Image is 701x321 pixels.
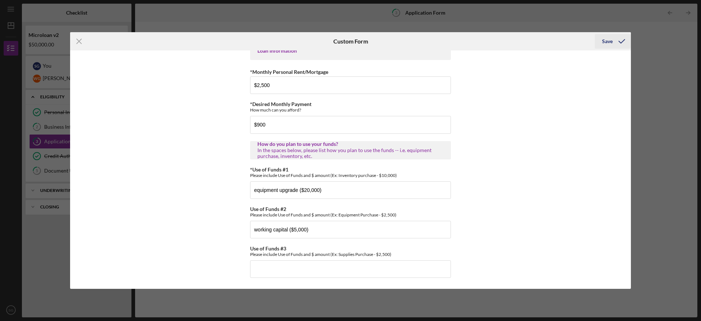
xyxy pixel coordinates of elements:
[250,69,328,75] label: *Monthly Personal Rent/Mortgage
[250,101,311,107] label: *Desired Monthly Payment
[257,147,444,159] div: In the spaces below, please list how you plan to use the funds -- i.e. equipment purchase, invent...
[250,245,286,252] label: Use of Funds #3
[595,34,631,49] button: Save
[250,107,451,113] div: How much can you afford?
[250,206,286,212] label: Use of Funds #2
[333,38,368,45] h6: Custom Form
[250,252,451,257] div: Please include Use of Funds and $ amount (Ex: Supplies Purchase - $2,500)
[257,141,444,147] div: How do you plan to use your funds?
[250,212,451,218] div: Please include Use of Funds and $ amount (Ex: Equipment Purchase - $2,500)
[250,166,288,173] label: *Use of Funds #1
[257,48,444,54] div: Loan Information
[250,173,451,178] div: Please include Use of Funds and $ amount (Ex: Inventory purchase - $10,000)
[602,34,613,49] div: Save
